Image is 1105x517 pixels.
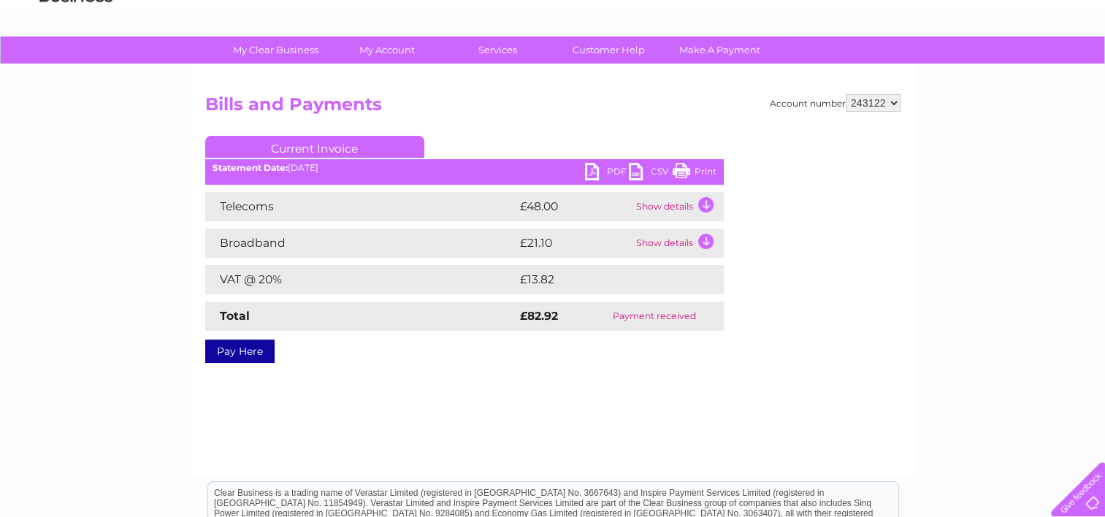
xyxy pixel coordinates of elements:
a: Current Invoice [205,136,424,158]
a: Blog [978,62,999,73]
div: Clear Business is a trading name of Verastar Limited (registered in [GEOGRAPHIC_DATA] No. 3667643... [208,8,898,71]
a: Customer Help [548,37,669,64]
b: Statement Date: [213,162,288,173]
a: Water [848,62,876,73]
td: VAT @ 20% [205,265,516,294]
a: Make A Payment [659,37,780,64]
td: Show details [632,192,724,221]
a: My Clear Business [215,37,336,64]
strong: Total [220,309,250,323]
td: Show details [632,229,724,258]
a: Telecoms [925,62,969,73]
a: My Account [326,37,447,64]
td: £21.10 [516,229,632,258]
a: CSV [629,163,673,184]
img: logo.png [39,38,113,83]
a: 0333 014 3131 [830,7,930,26]
a: Energy [884,62,917,73]
a: Contact [1008,62,1044,73]
a: PDF [585,163,629,184]
a: Pay Here [205,340,275,363]
td: Telecoms [205,192,516,221]
td: £13.82 [516,265,693,294]
td: Broadband [205,229,516,258]
td: £48.00 [516,192,632,221]
a: Log out [1057,62,1091,73]
h2: Bills and Payments [205,94,901,122]
a: Services [437,37,558,64]
strong: £82.92 [520,309,558,323]
a: Print [673,163,716,184]
div: [DATE] [205,163,724,173]
div: Account number [770,94,901,112]
td: Payment received [585,302,723,331]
